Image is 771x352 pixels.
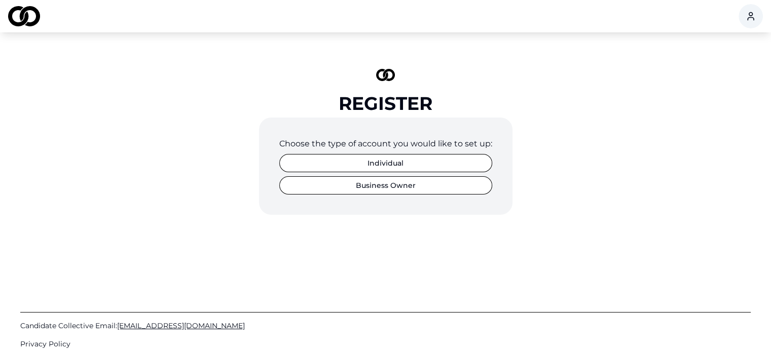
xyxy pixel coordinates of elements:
[279,176,492,194] button: Business Owner
[279,138,492,150] div: Choose the type of account you would like to set up:
[376,69,395,81] img: logo
[8,6,40,26] img: logo
[279,154,492,172] button: Individual
[20,339,751,349] a: Privacy Policy
[117,321,245,330] span: [EMAIL_ADDRESS][DOMAIN_NAME]
[20,321,751,331] a: Candidate Collective Email:[EMAIL_ADDRESS][DOMAIN_NAME]
[339,93,432,113] div: Register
